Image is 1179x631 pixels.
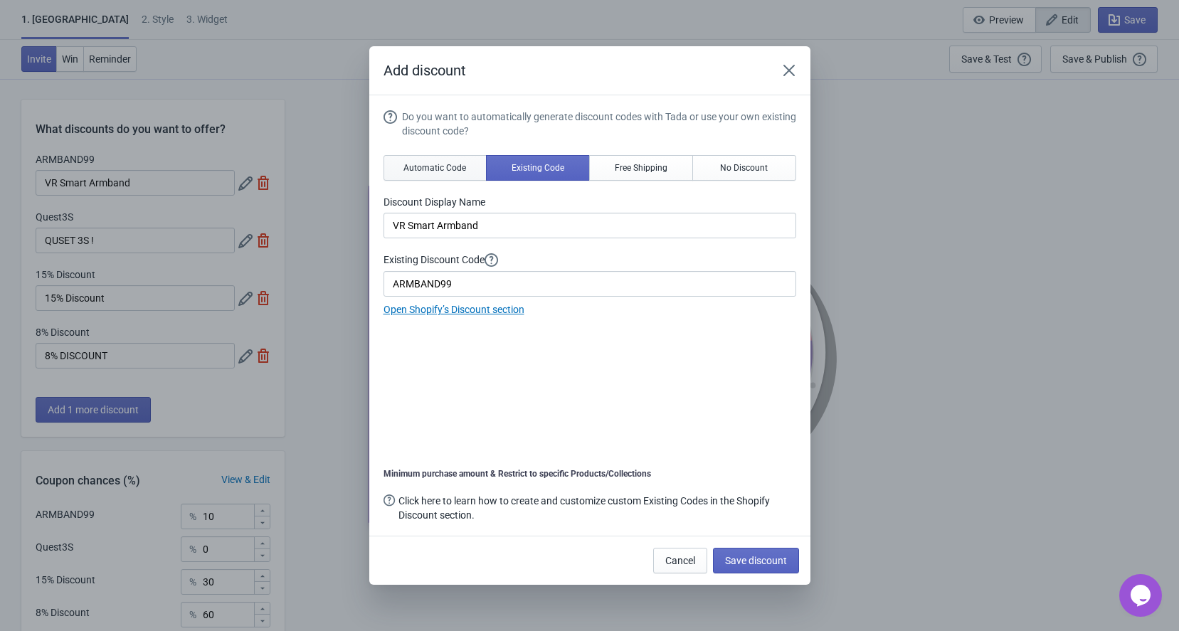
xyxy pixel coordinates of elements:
[713,548,799,573] button: Save discount
[776,58,802,83] button: Close
[720,162,768,174] span: No Discount
[512,162,564,174] span: Existing Code
[589,155,693,181] button: Free Shipping
[486,155,590,181] button: Existing Code
[384,468,796,479] div: Minimum purchase amount & Restrict to specific Products/Collections
[725,555,787,566] span: Save discount
[692,155,796,181] button: No Discount
[1119,574,1165,617] iframe: chat widget
[665,555,695,566] span: Cancel
[384,253,796,267] label: Existing Discount Code
[653,548,707,573] button: Cancel
[402,110,796,138] div: Do you want to automatically generate discount codes with Tada or use your own existing discount ...
[384,60,762,80] h2: Add discount
[615,162,667,174] span: Free Shipping
[384,304,524,315] a: Open Shopify’s Discount section
[384,195,796,209] label: Discount Display Name
[384,155,487,181] button: Automatic Code
[398,494,795,522] div: Click here to learn how to create and customize custom Existing Codes in the Shopify Discount sec...
[403,162,466,174] span: Automatic Code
